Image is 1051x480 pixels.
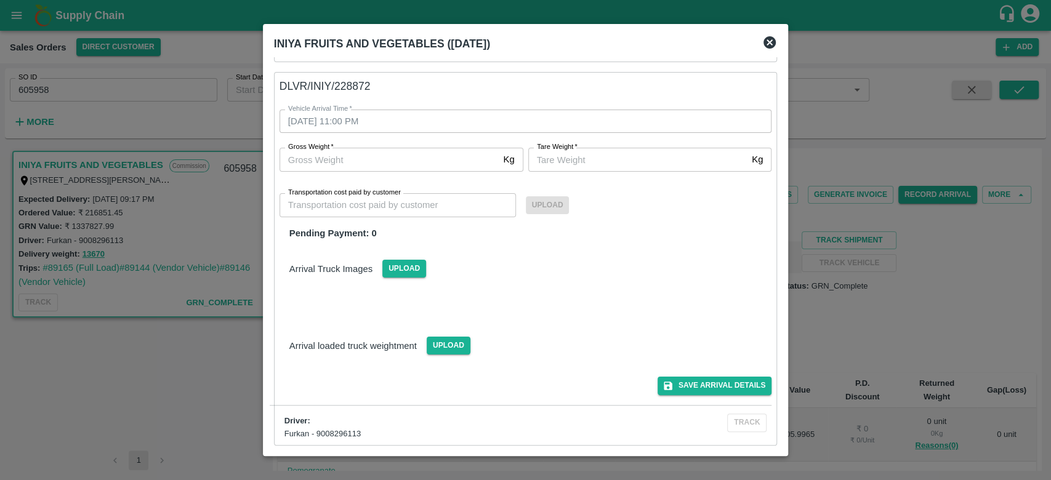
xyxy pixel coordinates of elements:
label: Furkan - 9008296113 [284,429,361,438]
b: INIYA FRUITS AND VEGETABLES ([DATE]) [274,38,490,50]
span: 0 [371,228,376,238]
input: Choose date, selected date is Sep 30, 2025 [280,110,763,133]
span: Upload [427,337,470,354]
label: Transportation cost paid by customer [288,188,401,198]
div: Pending Payment: [280,226,772,240]
button: Save Arrival Details [658,377,771,394]
input: Tare Weight [528,148,747,171]
p: Arrival loaded truck weightment [289,339,417,353]
div: Driver: [284,415,644,427]
label: Tare Weight [537,142,578,152]
h6: DLVR/INIY/228872 [280,78,772,95]
label: Vehicle Arrival Time [288,104,352,114]
p: Kg [752,153,763,166]
span: Upload [382,260,426,278]
p: Kg [503,153,514,166]
input: Gross Weight [280,148,499,171]
label: Gross Weight [288,142,334,152]
p: Arrival Truck Images [289,262,372,276]
input: Transportation cost paid by customer [280,193,516,217]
